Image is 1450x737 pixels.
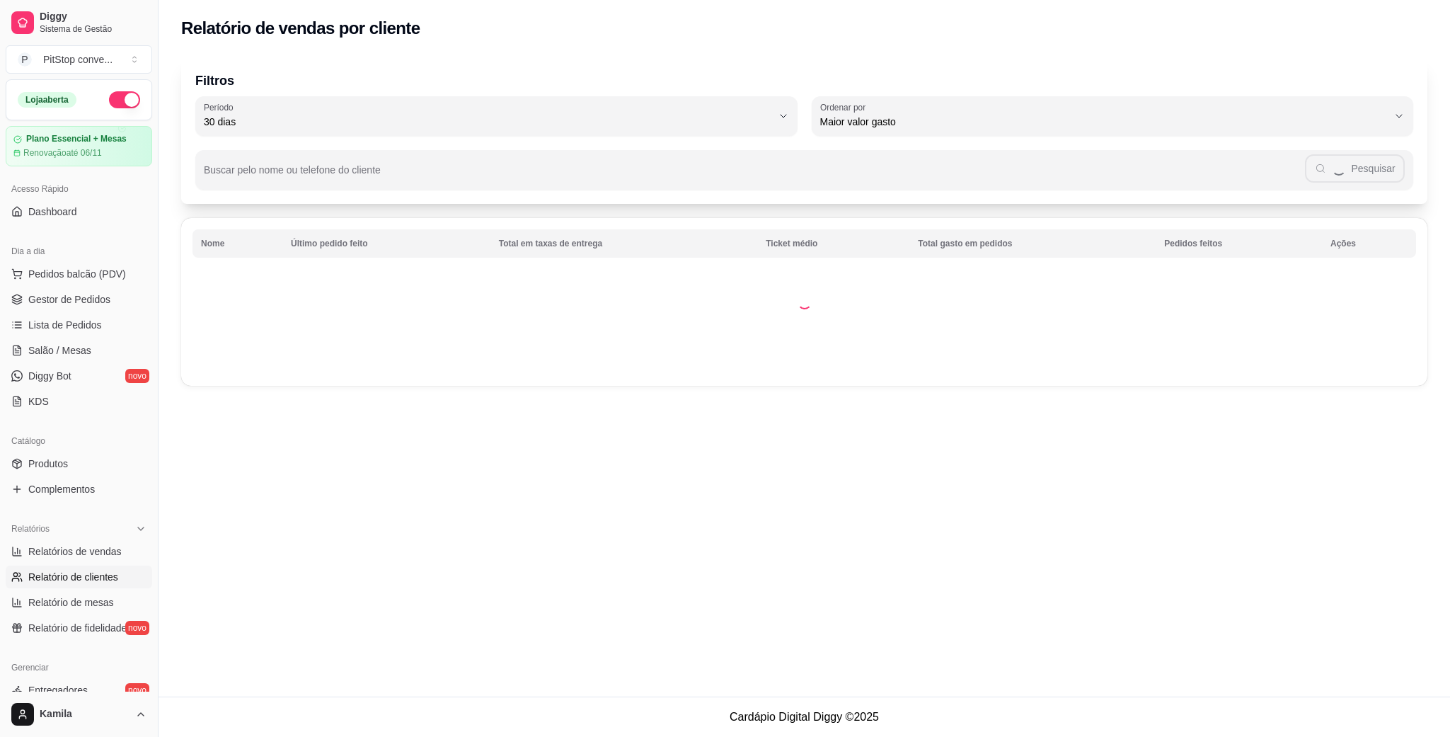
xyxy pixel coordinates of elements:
span: Diggy Bot [28,369,71,383]
input: Buscar pelo nome ou telefone do cliente [204,168,1305,183]
article: Plano Essencial + Mesas [26,134,127,144]
span: Lista de Pedidos [28,318,102,332]
a: Plano Essencial + MesasRenovaçãoaté 06/11 [6,126,152,166]
a: Complementos [6,478,152,501]
a: Relatório de fidelidadenovo [6,617,152,639]
div: Acesso Rápido [6,178,152,200]
a: Produtos [6,452,152,475]
span: Produtos [28,457,68,471]
span: Relatórios [11,523,50,535]
span: Pedidos balcão (PDV) [28,267,126,281]
a: Relatórios de vendas [6,540,152,563]
div: Catálogo [6,430,152,452]
a: Entregadoresnovo [6,679,152,702]
button: Ordenar porMaior valor gasto [812,96,1414,136]
h2: Relatório de vendas por cliente [181,17,420,40]
button: Alterar Status [109,91,140,108]
button: Período30 dias [195,96,798,136]
span: Relatório de fidelidade [28,621,127,635]
div: Loja aberta [18,92,76,108]
span: Dashboard [28,205,77,219]
span: Relatórios de vendas [28,544,122,559]
p: Filtros [195,71,1413,91]
span: Maior valor gasto [820,115,1388,129]
div: PitStop conve ... [43,52,113,67]
a: KDS [6,390,152,413]
span: Salão / Mesas [28,343,91,358]
a: Diggy Botnovo [6,365,152,387]
span: Relatório de clientes [28,570,118,584]
span: Relatório de mesas [28,595,114,610]
div: Loading [798,295,812,309]
footer: Cardápio Digital Diggy © 2025 [159,697,1450,737]
div: Dia a dia [6,240,152,263]
span: Sistema de Gestão [40,23,146,35]
button: Pedidos balcão (PDV) [6,263,152,285]
a: Lista de Pedidos [6,314,152,336]
label: Período [204,101,238,113]
a: DiggySistema de Gestão [6,6,152,40]
span: P [18,52,32,67]
span: 30 dias [204,115,772,129]
a: Gestor de Pedidos [6,288,152,311]
a: Dashboard [6,200,152,223]
article: Renovação até 06/11 [23,147,102,159]
span: Diggy [40,11,146,23]
span: Kamila [40,708,130,721]
span: Entregadores [28,683,88,697]
a: Relatório de clientes [6,566,152,588]
a: Relatório de mesas [6,591,152,614]
button: Kamila [6,697,152,731]
span: Gestor de Pedidos [28,292,110,307]
span: Complementos [28,482,95,496]
button: Select a team [6,45,152,74]
span: KDS [28,394,49,409]
label: Ordenar por [820,101,870,113]
a: Salão / Mesas [6,339,152,362]
div: Gerenciar [6,656,152,679]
